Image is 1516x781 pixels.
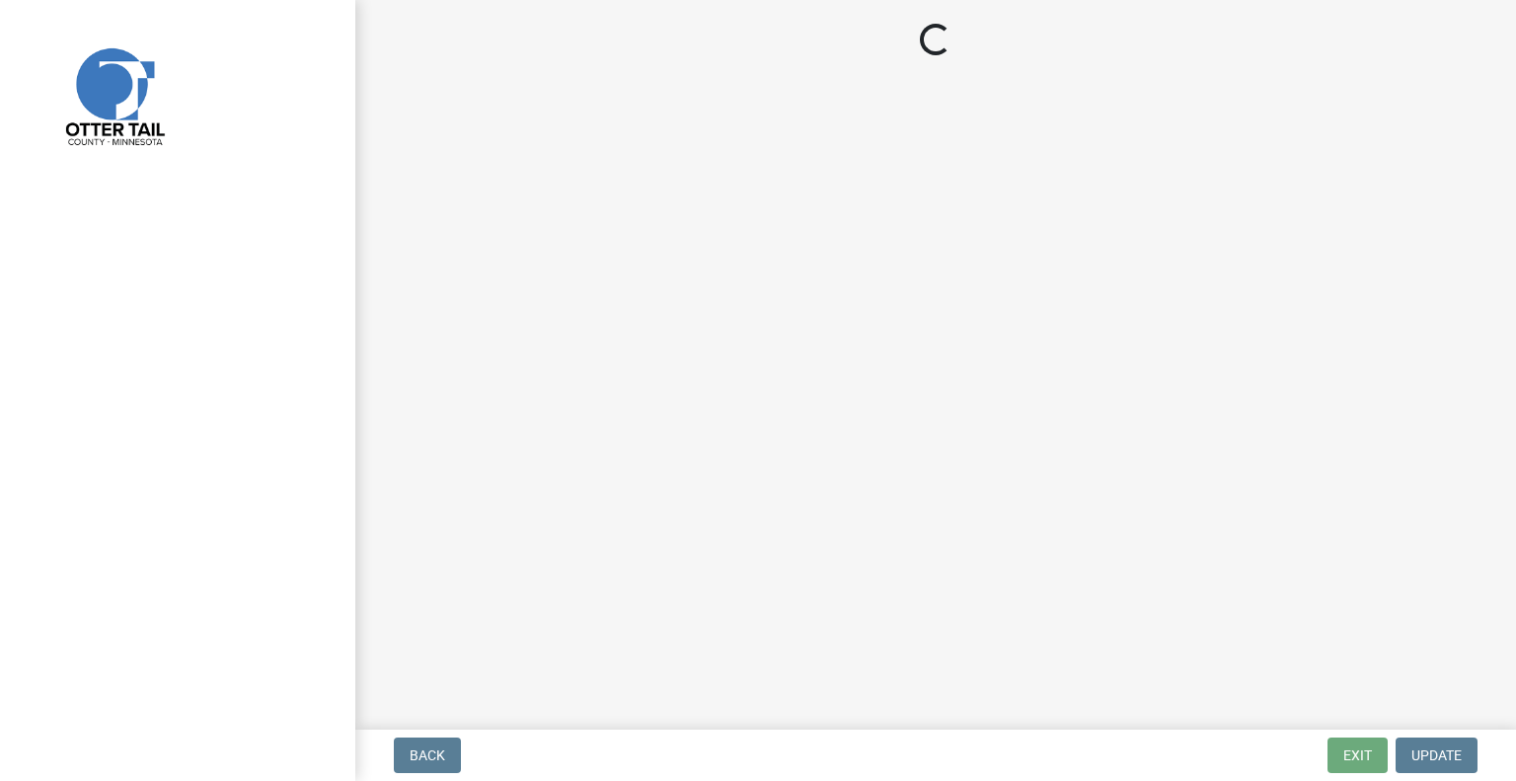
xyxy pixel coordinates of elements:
[1327,738,1388,773] button: Exit
[394,738,461,773] button: Back
[39,21,188,169] img: Otter Tail County, Minnesota
[410,747,445,763] span: Back
[1396,738,1478,773] button: Update
[1411,747,1462,763] span: Update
